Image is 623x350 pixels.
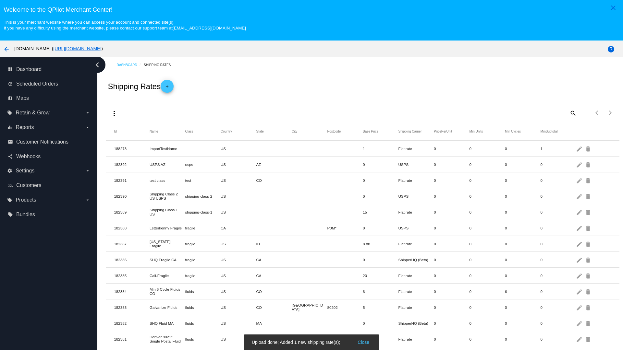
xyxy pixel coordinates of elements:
[252,339,371,345] simple-snack-bar: Upload done; Added 1 new shipping rate(s);
[7,197,12,203] i: local_offer
[150,238,185,250] mat-cell: [US_STATE] Fragile
[256,288,292,295] mat-cell: CO
[16,81,58,87] span: Scheduled Orders
[185,335,221,343] mat-cell: fluids
[585,302,592,312] mat-icon: delete
[505,240,541,248] mat-cell: 0
[585,207,592,217] mat-icon: delete
[398,304,434,311] mat-cell: Flat rate
[541,177,576,184] mat-cell: 0
[221,304,256,311] mat-cell: US
[363,304,398,311] mat-cell: 5
[110,110,118,117] mat-icon: more_vert
[221,288,256,295] mat-cell: US
[16,95,29,101] span: Maps
[363,224,398,232] mat-cell: 0
[363,272,398,279] mat-cell: 20
[470,335,505,343] mat-cell: 0
[585,271,592,281] mat-icon: delete
[363,161,398,168] mat-cell: 0
[7,110,12,115] i: local_offer
[398,208,434,216] mat-cell: Flat rate
[150,333,185,345] mat-cell: Denver 8021* Single Postal Fluid
[221,208,256,216] mat-cell: US
[607,45,615,53] mat-icon: help
[8,209,90,220] a: local_offer Bundles
[185,177,221,184] mat-cell: test
[398,256,434,263] mat-cell: ShipperHQ (Beta)
[185,192,221,200] mat-cell: shipping-class-2
[434,320,470,327] mat-cell: 0
[576,207,584,217] mat-icon: edit
[8,93,90,103] a: map Maps
[585,239,592,249] mat-icon: delete
[185,129,193,133] button: Change sorting for Class
[434,192,470,200] mat-cell: 0
[470,177,505,184] mat-cell: 0
[150,320,185,327] mat-cell: SHQ Fluid MA
[576,159,584,169] mat-icon: edit
[363,192,398,200] mat-cell: 0
[363,335,398,343] mat-cell: 5
[185,272,221,279] mat-cell: fragile
[363,129,378,133] button: Change sorting for BasePrice
[470,224,505,232] mat-cell: 0
[541,145,576,152] mat-cell: 1
[470,145,505,152] mat-cell: 0
[585,191,592,201] mat-icon: delete
[185,224,221,232] mat-cell: fragile
[173,26,246,30] a: [EMAIL_ADDRESS][DOMAIN_NAME]
[114,129,116,133] button: Change sorting for Id
[221,224,256,232] mat-cell: CA
[398,288,434,295] mat-cell: Flat rate
[185,288,221,295] mat-cell: fluids
[150,272,185,279] mat-cell: Cali-Fragile
[470,161,505,168] mat-cell: 0
[292,301,327,313] mat-cell: [GEOGRAPHIC_DATA]
[434,177,470,184] mat-cell: 0
[114,224,150,232] mat-cell: 182388
[256,129,263,133] button: Change sorting for State
[576,271,584,281] mat-icon: edit
[576,175,584,185] mat-icon: edit
[16,212,35,217] span: Bundles
[256,320,292,327] mat-cell: MA
[8,180,90,191] a: people_outline Customers
[8,81,13,87] i: update
[505,177,541,184] mat-cell: 0
[14,46,103,51] span: [DOMAIN_NAME] ( )
[585,144,592,154] mat-icon: delete
[398,161,434,168] mat-cell: USPS
[398,177,434,184] mat-cell: Flat rate
[7,168,12,173] i: settings
[505,288,541,295] mat-cell: 6
[363,177,398,184] mat-cell: 0
[185,304,221,311] mat-cell: fluids
[85,110,90,115] i: arrow_drop_down
[256,256,292,263] mat-cell: CA
[434,224,470,232] mat-cell: 0
[8,67,13,72] i: dashboard
[363,145,398,152] mat-cell: 1
[585,159,592,169] mat-icon: delete
[185,320,221,327] mat-cell: fluids
[363,288,398,295] mat-cell: 6
[363,208,398,216] mat-cell: 15
[16,197,36,203] span: Products
[327,304,363,311] mat-cell: 80202
[150,304,185,311] mat-cell: Galvanize Fluids
[470,256,505,263] mat-cell: 0
[541,272,576,279] mat-cell: 0
[585,286,592,297] mat-icon: delete
[114,256,150,263] mat-cell: 182386
[505,161,541,168] mat-cell: 0
[505,304,541,311] mat-cell: 0
[8,154,13,159] i: share
[221,145,256,152] mat-cell: US
[505,192,541,200] mat-cell: 0
[8,183,13,188] i: people_outline
[114,145,150,152] mat-cell: 188273
[434,288,470,295] mat-cell: 0
[541,256,576,263] mat-cell: 0
[8,137,90,147] a: email Customer Notifications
